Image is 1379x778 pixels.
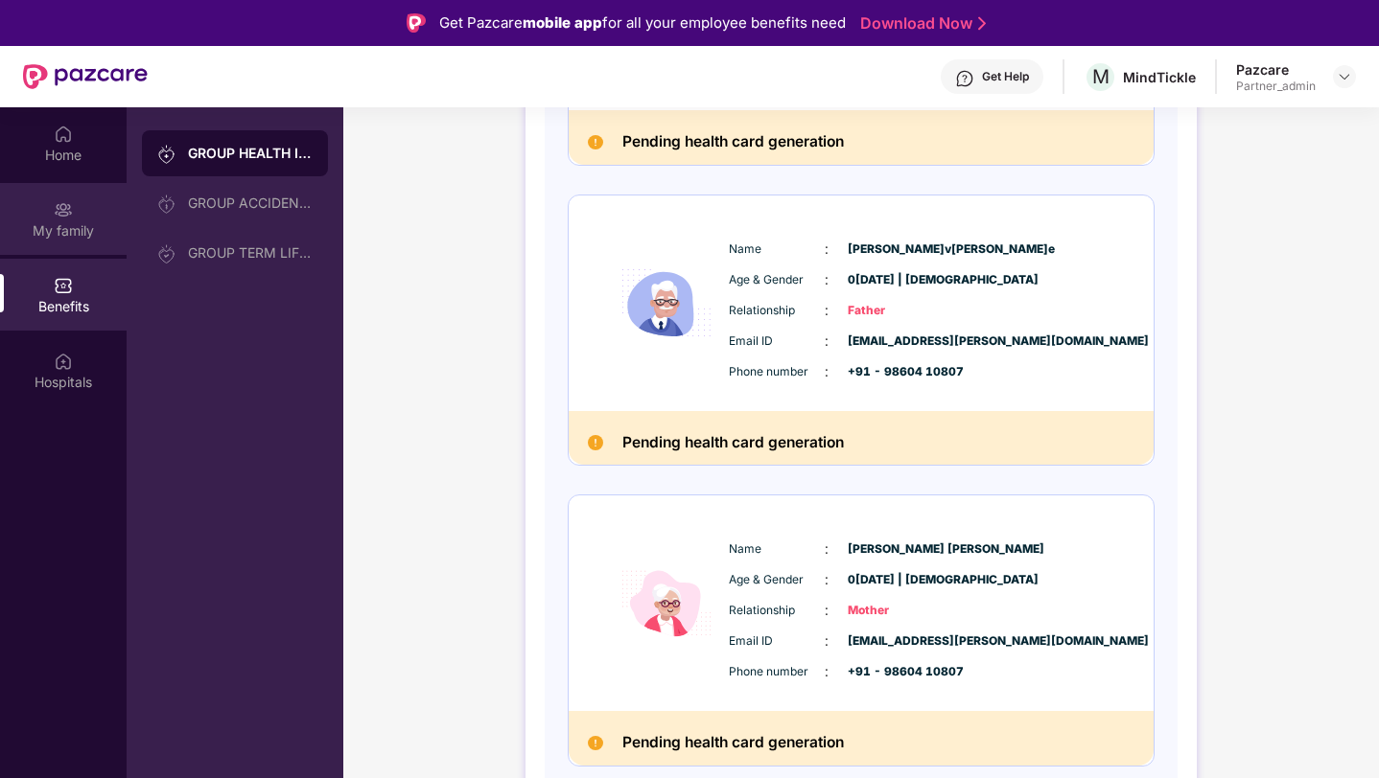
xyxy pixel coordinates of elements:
img: svg+xml;base64,PHN2ZyB3aWR0aD0iMjAiIGhlaWdodD0iMjAiIHZpZXdCb3g9IjAgMCAyMCAyMCIgZmlsbD0ibm9uZSIgeG... [54,200,73,219]
span: +91 - 98604 10807 [848,363,944,381]
span: Phone number [729,663,825,681]
div: MindTickle [1123,68,1196,86]
span: Mother [848,602,944,620]
span: : [825,361,829,382]
span: : [825,661,829,682]
img: svg+xml;base64,PHN2ZyB3aWR0aD0iMjAiIGhlaWdodD0iMjAiIHZpZXdCb3g9IjAgMCAyMCAyMCIgZmlsbD0ibm9uZSIgeG... [157,194,176,214]
div: Partner_admin [1236,79,1316,94]
div: Get Pazcare for all your employee benefits need [439,11,846,34]
span: Name [729,240,825,259]
img: icon [609,220,724,386]
div: Pazcare [1236,60,1316,79]
span: : [825,569,829,590]
span: Father [848,302,944,320]
span: 0[DATE] | [DEMOGRAPHIC_DATA] [848,571,944,589]
img: svg+xml;base64,PHN2ZyB3aWR0aD0iMjAiIGhlaWdodD0iMjAiIHZpZXdCb3g9IjAgMCAyMCAyMCIgZmlsbD0ibm9uZSIgeG... [157,145,176,164]
img: icon [609,521,724,687]
img: svg+xml;base64,PHN2ZyB3aWR0aD0iMjAiIGhlaWdodD0iMjAiIHZpZXdCb3g9IjAgMCAyMCAyMCIgZmlsbD0ibm9uZSIgeG... [157,244,176,263]
span: : [825,600,829,621]
strong: mobile app [523,13,602,32]
a: Download Now [860,13,980,34]
span: : [825,331,829,352]
span: : [825,239,829,260]
div: GROUP ACCIDENTAL INSURANCE [188,195,313,211]
img: Pending [588,135,603,150]
span: [EMAIL_ADDRESS][PERSON_NAME][DOMAIN_NAME] [848,332,944,351]
img: svg+xml;base64,PHN2ZyBpZD0iSG9zcGl0YWxzIiB4bWxucz0iaHR0cDovL3d3dy53My5vcmcvMjAwMC9zdmciIHdpZHRoPS... [54,352,73,371]
img: Stroke [978,13,986,34]
h2: Pending health card generation [622,730,844,756]
span: Email ID [729,332,825,351]
div: GROUP HEALTH INSURANCE [188,144,313,163]
span: : [825,300,829,321]
span: Name [729,540,825,559]
span: : [825,630,829,652]
div: Get Help [982,69,1029,84]
img: svg+xml;base64,PHN2ZyBpZD0iSGVscC0zMngzMiIgeG1sbnM9Imh0dHA6Ly93d3cudzMub3JnLzIwMDAvc3ZnIiB3aWR0aD... [955,69,974,88]
span: Age & Gender [729,271,825,289]
span: [PERSON_NAME]v[PERSON_NAME]e [848,240,944,259]
span: Age & Gender [729,571,825,589]
span: Phone number [729,363,825,381]
span: Relationship [729,602,825,620]
div: GROUP TERM LIFE INSURANCE [188,245,313,261]
h2: Pending health card generation [622,129,844,155]
span: [EMAIL_ADDRESS][PERSON_NAME][DOMAIN_NAME] [848,632,944,651]
img: New Pazcare Logo [23,64,148,89]
img: svg+xml;base64,PHN2ZyBpZD0iRHJvcGRvd24tMzJ4MzIiIHhtbG5zPSJodHRwOi8vd3d3LnczLm9yZy8yMDAwL3N2ZyIgd2... [1337,69,1352,84]
span: [PERSON_NAME] [PERSON_NAME] [848,540,944,559]
span: +91 - 98604 10807 [848,663,944,681]
span: M [1092,65,1110,88]
span: 0[DATE] | [DEMOGRAPHIC_DATA] [848,271,944,289]
span: : [825,269,829,290]
img: Logo [407,13,426,33]
img: svg+xml;base64,PHN2ZyBpZD0iQmVuZWZpdHMiIHhtbG5zPSJodHRwOi8vd3d3LnczLm9yZy8yMDAwL3N2ZyIgd2lkdGg9Ij... [54,276,73,295]
img: Pending [588,435,603,450]
span: : [825,538,829,560]
span: Relationship [729,302,825,320]
h2: Pending health card generation [622,430,844,456]
img: svg+xml;base64,PHN2ZyBpZD0iSG9tZSIgeG1sbnM9Imh0dHA6Ly93d3cudzMub3JnLzIwMDAvc3ZnIiB3aWR0aD0iMjAiIG... [54,125,73,144]
img: Pending [588,736,603,751]
span: Email ID [729,632,825,651]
